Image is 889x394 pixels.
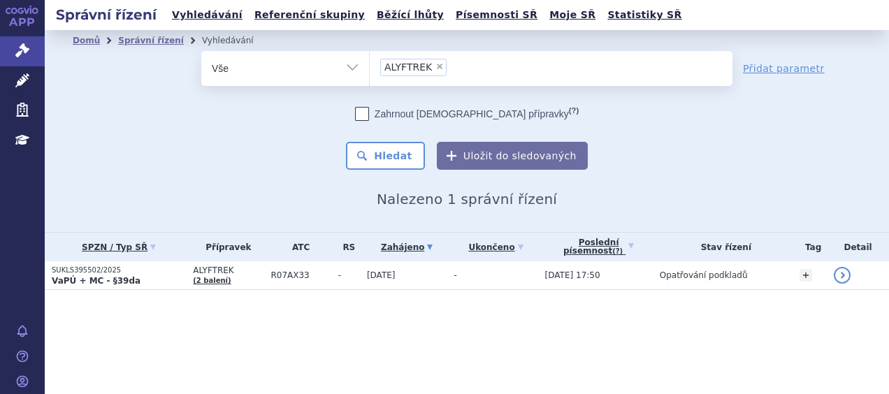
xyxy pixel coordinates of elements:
[660,270,748,280] span: Opatřování podkladů
[367,270,396,280] span: [DATE]
[451,58,458,75] input: ALYFTREK
[52,265,186,275] p: SUKLS395502/2025
[384,62,432,72] span: ALYFTREK
[793,233,827,261] th: Tag
[346,142,425,170] button: Hledat
[367,238,447,257] a: Zahájeno
[52,238,186,257] a: SPZN / Typ SŘ
[451,6,542,24] a: Písemnosti SŘ
[545,233,653,261] a: Poslednípísemnost(?)
[193,265,263,275] span: ALYFTREK
[193,277,231,284] a: (2 balení)
[743,61,825,75] a: Přidat parametr
[263,233,331,261] th: ATC
[355,107,579,121] label: Zahrnout [DEMOGRAPHIC_DATA] přípravky
[569,106,579,115] abbr: (?)
[435,62,444,71] span: ×
[338,270,360,280] span: -
[437,142,588,170] button: Uložit do sledovaných
[612,247,623,256] abbr: (?)
[827,233,889,261] th: Detail
[834,267,851,284] a: detail
[331,233,360,261] th: RS
[250,6,369,24] a: Referenční skupiny
[454,238,537,257] a: Ukončeno
[545,6,600,24] a: Moje SŘ
[603,6,686,24] a: Statistiky SŘ
[373,6,448,24] a: Běžící lhůty
[270,270,331,280] span: R07AX33
[118,36,184,45] a: Správní řízení
[202,30,272,51] li: Vyhledávání
[168,6,247,24] a: Vyhledávání
[545,270,600,280] span: [DATE] 17:50
[377,191,557,207] span: Nalezeno 1 správní řízení
[186,233,263,261] th: Přípravek
[45,5,168,24] h2: Správní řízení
[73,36,100,45] a: Domů
[454,270,456,280] span: -
[653,233,793,261] th: Stav řízení
[52,276,140,286] strong: VaPÚ + MC - §39da
[800,269,812,282] a: +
